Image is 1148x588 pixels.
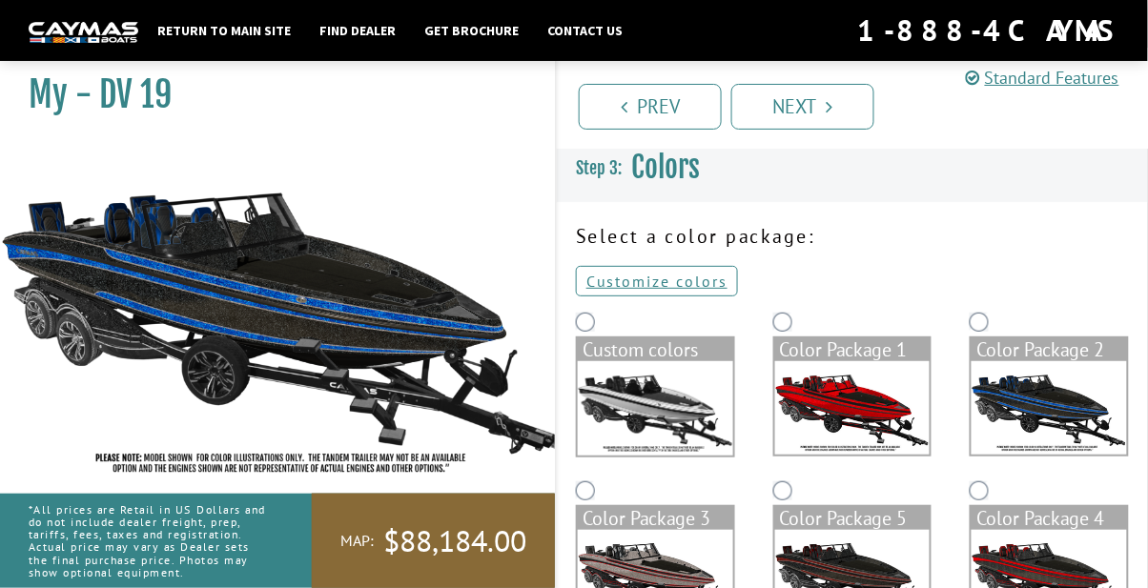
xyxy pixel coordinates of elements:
div: Color Package 4 [972,507,1127,530]
a: Contact Us [538,18,632,43]
a: Next [731,84,874,130]
a: Prev [579,84,722,130]
p: Select a color package: [576,222,1129,251]
div: Color Package 2 [972,338,1127,361]
div: Color Package 1 [775,338,931,361]
a: Customize colors [576,266,738,296]
span: MAP: [340,531,374,551]
a: MAP:$88,184.00 [312,494,555,588]
h1: My - DV 19 [29,73,507,116]
div: Color Package 5 [775,507,931,530]
span: $88,184.00 [383,521,526,561]
h3: Colors [557,132,1148,203]
img: color_package_372.png [775,361,931,455]
div: Color Package 3 [578,507,733,530]
a: Standard Features [966,67,1119,89]
a: Return to main site [148,18,300,43]
a: Get Brochure [415,18,528,43]
div: 1-888-4CAYMAS [858,10,1119,51]
p: *All prices are Retail in US Dollars and do not include dealer freight, prep, tariffs, fees, taxe... [29,494,269,588]
a: Find Dealer [310,18,405,43]
img: white-logo-c9c8dbefe5ff5ceceb0f0178aa75bf4bb51f6bca0971e226c86eb53dfe498488.png [29,22,138,42]
ul: Pagination [574,81,1148,130]
div: Custom colors [578,338,733,361]
img: DV22-Base-Layer.png [578,361,733,456]
img: color_package_373.png [972,361,1127,455]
